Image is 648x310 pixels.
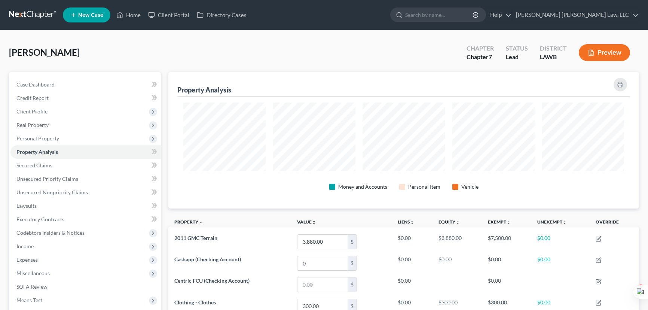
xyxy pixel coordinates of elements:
[10,213,161,226] a: Executory Contracts
[177,85,231,94] div: Property Analysis
[174,299,216,306] span: Clothing - Clothes
[16,162,52,168] span: Secured Claims
[297,277,348,292] input: 0.00
[348,256,357,270] div: $
[10,199,161,213] a: Lawsuits
[489,53,492,60] span: 7
[174,256,241,262] span: Cashapp (Checking Account)
[16,270,50,276] span: Miscellaneous
[482,253,531,274] td: $0.00
[16,176,78,182] span: Unsecured Priority Claims
[348,277,357,292] div: $
[537,219,567,225] a: Unexemptunfold_more
[467,44,494,53] div: Chapter
[540,53,567,61] div: LAWB
[590,215,639,231] th: Override
[174,235,217,241] span: 2011 GMC Terrain
[392,274,432,295] td: $0.00
[16,108,48,115] span: Client Profile
[506,53,528,61] div: Lead
[579,44,630,61] button: Preview
[562,220,567,225] i: unfold_more
[16,149,58,155] span: Property Analysis
[297,235,348,249] input: 0.00
[467,53,494,61] div: Chapter
[486,8,511,22] a: Help
[10,186,161,199] a: Unsecured Nonpriority Claims
[174,277,250,284] span: Centric FCU (Checking Account)
[432,253,482,274] td: $0.00
[482,274,531,295] td: $0.00
[297,256,348,270] input: 0.00
[16,81,55,88] span: Case Dashboard
[623,285,641,303] iframe: Intercom live chat
[392,253,432,274] td: $0.00
[512,8,639,22] a: [PERSON_NAME] [PERSON_NAME] Law, LLC
[16,230,85,236] span: Codebtors Insiders & Notices
[531,231,590,252] td: $0.00
[398,219,415,225] a: Liensunfold_more
[506,220,511,225] i: unfold_more
[10,91,161,105] a: Credit Report
[408,183,440,191] div: Personal Item
[482,231,531,252] td: $7,500.00
[10,159,161,172] a: Secured Claims
[405,8,474,22] input: Search by name...
[174,219,204,225] a: Property expand_less
[16,216,64,222] span: Executory Contracts
[16,297,42,303] span: Means Test
[488,219,511,225] a: Exemptunfold_more
[16,283,48,290] span: SOFA Review
[78,12,103,18] span: New Case
[638,285,644,291] span: 3
[338,183,387,191] div: Money and Accounts
[144,8,193,22] a: Client Portal
[531,253,590,274] td: $0.00
[438,219,460,225] a: Equityunfold_more
[10,280,161,294] a: SOFA Review
[392,231,432,252] td: $0.00
[113,8,144,22] a: Home
[16,256,38,263] span: Expenses
[16,122,49,128] span: Real Property
[455,220,460,225] i: unfold_more
[16,135,59,142] span: Personal Property
[312,220,316,225] i: unfold_more
[193,8,250,22] a: Directory Cases
[10,78,161,91] a: Case Dashboard
[16,203,37,209] span: Lawsuits
[348,235,357,249] div: $
[9,47,80,58] span: [PERSON_NAME]
[297,219,316,225] a: Valueunfold_more
[410,220,415,225] i: unfold_more
[16,243,34,249] span: Income
[16,189,88,195] span: Unsecured Nonpriority Claims
[506,44,528,53] div: Status
[199,220,204,225] i: expand_less
[461,183,479,191] div: Vehicle
[540,44,567,53] div: District
[16,95,49,101] span: Credit Report
[432,231,482,252] td: $3,880.00
[10,172,161,186] a: Unsecured Priority Claims
[10,145,161,159] a: Property Analysis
